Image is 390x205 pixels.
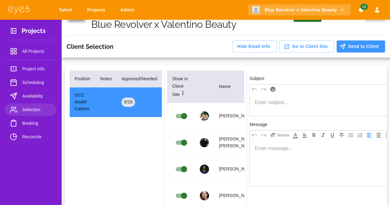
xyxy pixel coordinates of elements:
button: Text Color [291,131,300,140]
a: Selection [5,103,56,116]
button: Emoji [268,85,277,94]
h3: Client Selection [67,43,113,50]
a: Admin [116,4,141,16]
td: [PERSON_NAME] [PERSON_NAME] [214,129,260,156]
span: Project Info [22,65,51,73]
a: Booking [5,117,56,129]
button: Notifications [355,4,367,16]
img: profile_picture [200,165,209,174]
a: All Projects [5,45,56,57]
a: Talent [55,4,78,16]
img: profile_picture [200,111,209,121]
span: Reconcile [22,133,51,140]
div: 0 / 15 [121,98,135,107]
a: Reconcile [5,131,56,143]
a: Project Info [5,63,56,75]
a: Availability [5,90,56,102]
td: OCC Model Caterer [70,87,95,117]
a: Scheduling [5,76,56,89]
button: Bullet List [346,131,355,140]
h1: Blue Revolver x Valentino Beauty [91,19,239,30]
button: Go to Client Site [279,40,335,52]
th: Approved/Needed [117,70,162,87]
td: [PERSON_NAME] [214,103,260,129]
button: Align Left [365,131,374,140]
img: eye5 [7,6,30,15]
th: Show in Client Site [167,70,195,103]
img: Client logo [252,6,260,14]
th: Notes [95,70,117,87]
th: Name [214,70,260,103]
button: Italic [318,131,328,140]
button: Bold [309,131,318,140]
img: profile_picture [200,138,209,147]
button: Underline [328,131,337,140]
button: Send to Client [337,40,385,52]
img: profile_picture [200,191,209,200]
span: Selection [22,106,51,113]
h3: Projects [22,27,46,37]
a: Projects [83,4,111,16]
button: Hide Email Info [233,40,277,52]
span: Normal [277,132,289,138]
span: Availability [22,92,51,100]
span: 10 [360,4,368,10]
span: Scheduling [22,79,51,86]
button: Align Center [374,131,383,140]
span: Booking [22,119,51,127]
button: Blue Revolver x Valentino Beauty [248,4,351,16]
button: Highlight Color [300,131,309,140]
button: Strikethrough [337,131,346,140]
span: All Projects [22,48,51,55]
button: Numbered List [355,131,365,140]
button: Font size [268,131,291,140]
td: [PERSON_NAME] [214,156,260,182]
th: Position [70,70,95,87]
